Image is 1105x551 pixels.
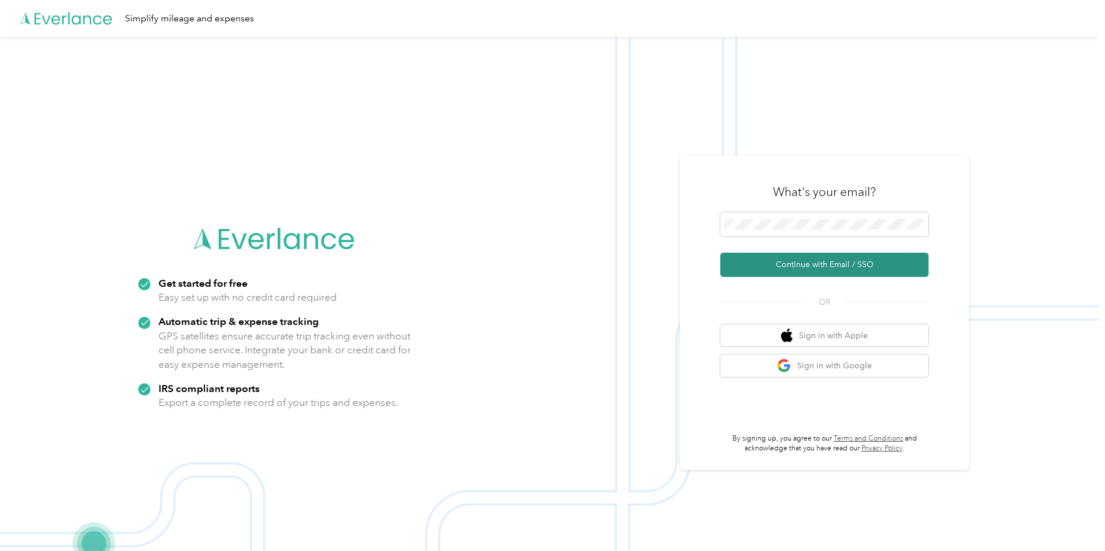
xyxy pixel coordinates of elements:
[159,329,411,372] p: GPS satellites ensure accurate trip tracking even without cell phone service. Integrate your bank...
[720,434,929,454] p: By signing up, you agree to our and acknowledge that you have read our .
[720,253,929,277] button: Continue with Email / SSO
[777,358,791,373] img: google logo
[159,315,319,327] strong: Automatic trip & expense tracking
[159,395,398,410] p: Export a complete record of your trips and expenses.
[720,324,929,347] button: apple logoSign in with Apple
[159,382,260,394] strong: IRS compliant reports
[804,296,845,308] span: OR
[125,12,254,26] div: Simplify mileage and expenses
[159,290,337,305] p: Easy set up with no credit card required
[159,277,248,289] strong: Get started for free
[861,444,903,453] a: Privacy Policy
[834,434,903,443] a: Terms and Conditions
[781,328,793,343] img: apple logo
[773,184,876,200] h3: What's your email?
[720,354,929,377] button: google logoSign in with Google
